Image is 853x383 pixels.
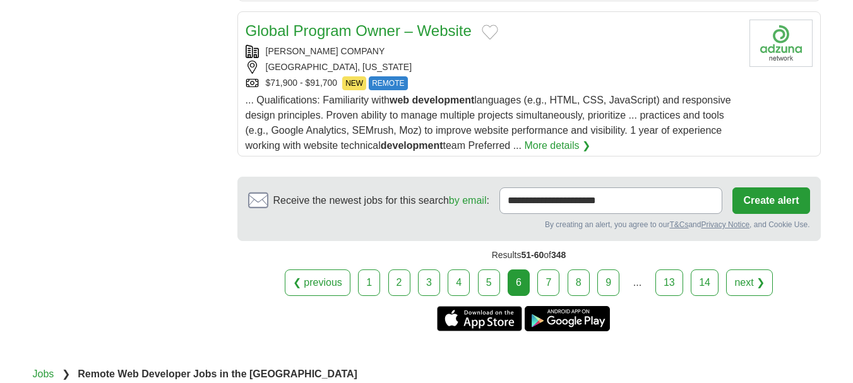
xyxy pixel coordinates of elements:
a: T&Cs [669,220,688,229]
div: [PERSON_NAME] COMPANY [246,45,739,58]
span: REMOTE [369,76,407,90]
a: Global Program Owner – Website [246,22,472,39]
span: 348 [551,250,566,260]
a: Get the iPhone app [437,306,522,331]
span: Receive the newest jobs for this search : [273,193,489,208]
strong: Remote Web Developer Jobs in the [GEOGRAPHIC_DATA] [78,368,357,379]
div: ... [624,270,650,295]
span: ... Qualifications: Familiarity with languages (e.g., HTML, CSS, JavaScript) and responsive desig... [246,95,731,151]
a: 8 [568,269,590,296]
div: $71,900 - $91,700 [246,76,739,90]
a: 4 [448,269,470,296]
a: Jobs [33,368,54,379]
strong: development [412,95,475,105]
a: 1 [358,269,380,296]
a: More details ❯ [524,138,590,153]
a: 7 [537,269,559,296]
div: Results of [237,241,821,269]
a: 5 [478,269,500,296]
a: 13 [655,269,683,296]
button: Add to favorite jobs [482,25,498,40]
div: By creating an alert, you agree to our and , and Cookie Use. [248,219,810,230]
span: 51-60 [521,250,544,260]
a: 14 [691,269,719,296]
button: Create alert [732,187,809,214]
span: ❯ [62,368,70,379]
span: NEW [342,76,366,90]
strong: development [381,140,443,151]
a: Get the Android app [525,306,610,331]
div: [GEOGRAPHIC_DATA], [US_STATE] [246,61,739,74]
a: next ❯ [726,269,773,296]
a: Privacy Notice [701,220,749,229]
strong: web [390,95,409,105]
a: ❮ previous [285,269,350,296]
div: 6 [508,269,530,296]
img: Company logo [749,20,813,67]
a: 3 [418,269,440,296]
a: by email [449,195,487,206]
a: 9 [597,269,619,296]
a: 2 [388,269,410,296]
